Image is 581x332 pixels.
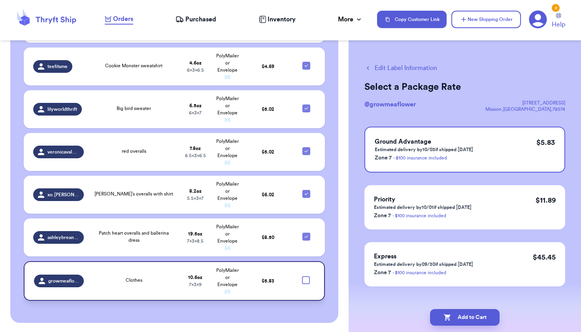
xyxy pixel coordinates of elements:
p: Estimated delivery by 09/30 if shipped [DATE] [374,261,473,267]
p: $ 5.83 [536,137,555,148]
a: - $100 insurance included [392,270,446,275]
span: PolyMailer or Envelope ✉️ [216,182,239,208]
a: Inventory [259,15,296,24]
span: 6 x 3 x 7 [189,110,202,115]
span: $ 4.69 [262,64,274,69]
span: veronicavaldiviaa [47,149,79,155]
div: [STREET_ADDRESS] [485,100,565,106]
span: Cookie Monster sweatshirt [105,63,162,68]
button: New Shipping Order [451,11,521,28]
span: Priority [374,196,395,203]
span: teefitsme [47,63,68,70]
span: Zone 7 [374,270,391,275]
span: Inventory [268,15,296,24]
strong: 4.6 oz [189,61,202,65]
p: $ 11.89 [536,195,556,206]
p: $ 45.45 [533,252,556,263]
span: Purchased [185,15,216,24]
span: 5.5 x 3 x 7 [187,196,204,201]
span: Patch heart overalls and ballerina dress [99,231,169,243]
span: $ 5.83 [262,279,274,283]
a: - $100 insurance included [392,213,446,218]
span: Ground Advantage [375,138,431,145]
strong: 19.5 oz [188,231,202,236]
span: red overalls [122,149,146,154]
a: Help [552,13,565,29]
span: growmeaflower [48,278,79,284]
strong: 10.6 oz [188,275,202,280]
span: 7 x 3 x 8.5 [187,239,204,243]
span: 6 x 3 x 6.5 [187,68,204,72]
button: Edit Label Information [364,63,437,73]
strong: 7.8 oz [190,146,201,151]
strong: 8.2 oz [189,189,202,194]
span: Big bird sweater [117,106,151,111]
span: $ 5.02 [262,150,274,154]
div: More [338,15,363,24]
span: PolyMailer or Envelope ✉️ [216,139,239,165]
p: Estimated delivery by 10/03 if shipped [DATE] [375,146,473,153]
span: 7 x 3 x 9 [189,282,202,287]
span: Orders [113,14,133,24]
span: Express [374,253,396,260]
span: Zone 7 [375,155,392,161]
a: Purchased [175,15,216,24]
strong: 6.5 oz [189,103,202,108]
span: PolyMailer or Envelope ✉️ [216,268,239,294]
span: [PERSON_NAME]’s overalls with shirt [94,192,173,196]
div: Mission , [GEOGRAPHIC_DATA] , 78574 [485,106,565,112]
button: Copy Customer Link [377,11,447,28]
span: $ 8.50 [262,235,274,240]
span: lilyworldthrift [47,106,77,112]
div: 2 [552,4,560,12]
a: Orders [105,14,133,25]
a: 2 [529,10,547,28]
span: PolyMailer or Envelope ✉️ [216,224,239,250]
span: PolyMailer or Envelope ✉️ [216,96,239,122]
span: 6.5 x 3 x 6.5 [185,153,206,158]
span: PolyMailer or Envelope ✉️ [216,53,239,80]
span: xo.[PERSON_NAME] [47,192,79,198]
span: Zone 7 [374,213,391,218]
button: Add to Cart [430,309,500,326]
span: Help [552,20,565,29]
span: $ 5.02 [262,107,274,112]
a: - $100 insurance included [393,156,447,160]
span: $ 6.02 [262,192,274,197]
p: Estimated delivery by 10/01 if shipped [DATE] [374,204,472,211]
h2: Select a Package Rate [364,81,565,93]
span: ashleybreann__ [47,234,79,241]
span: @ growmeaflower [364,101,416,108]
span: Clothes [126,278,142,283]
